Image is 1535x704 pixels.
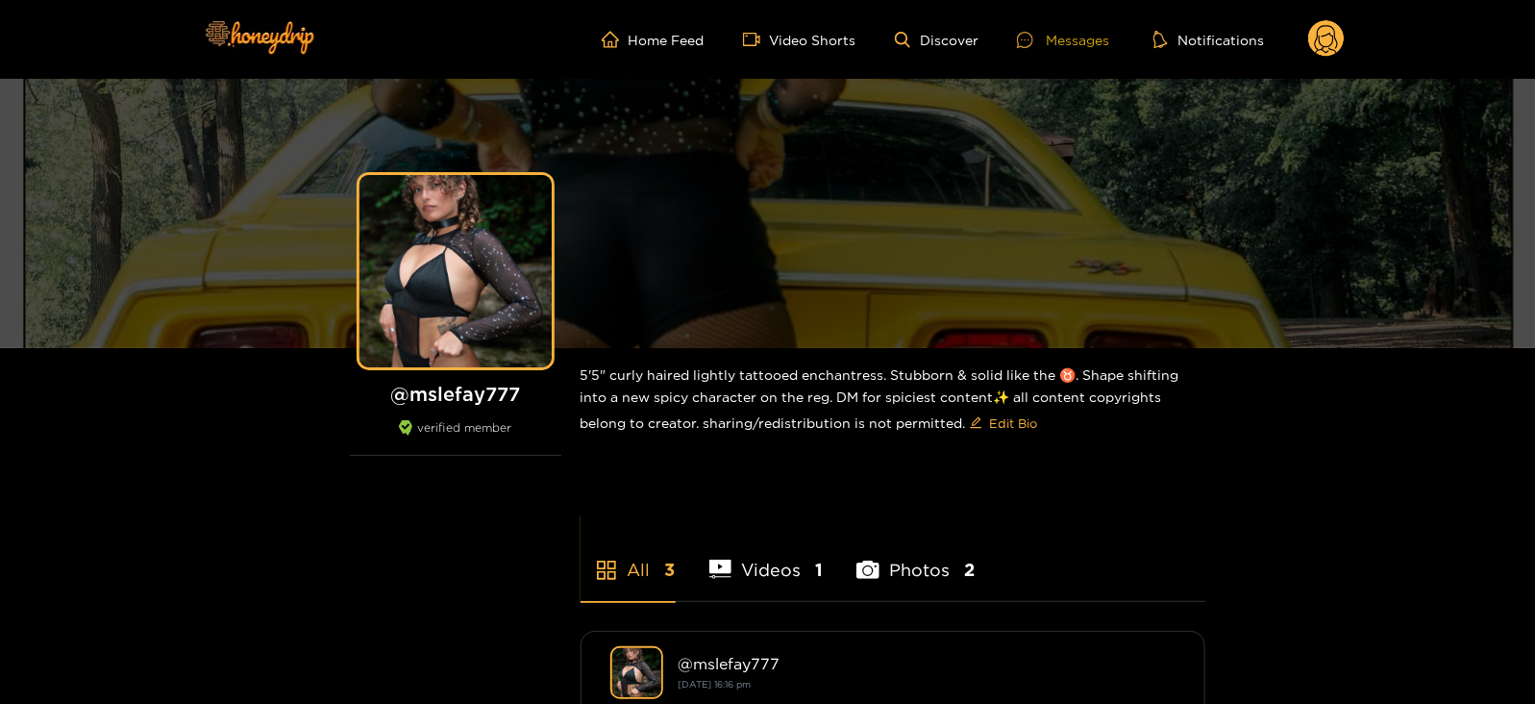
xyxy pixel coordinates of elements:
[610,646,663,699] img: mslefay777
[665,558,676,582] span: 3
[679,679,752,690] small: [DATE] 16:16 pm
[743,31,770,48] span: video-camera
[743,31,856,48] a: Video Shorts
[350,382,561,406] h1: @ mslefay777
[602,31,705,48] a: Home Feed
[966,408,1042,439] button: editEdit Bio
[895,32,978,48] a: Discover
[1148,30,1270,49] button: Notifications
[709,515,824,601] li: Videos
[581,348,1205,454] div: 5'5" curly haired lightly tattooed enchantress. Stubborn & solid like the ♉️. Shape shifting into...
[970,416,982,431] span: edit
[350,420,561,456] div: verified member
[581,515,676,601] li: All
[856,515,975,601] li: Photos
[815,558,823,582] span: 1
[1017,29,1109,51] div: Messages
[964,558,975,582] span: 2
[679,655,1176,672] div: @ mslefay777
[990,414,1038,433] span: Edit Bio
[602,31,629,48] span: home
[595,559,618,582] span: appstore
